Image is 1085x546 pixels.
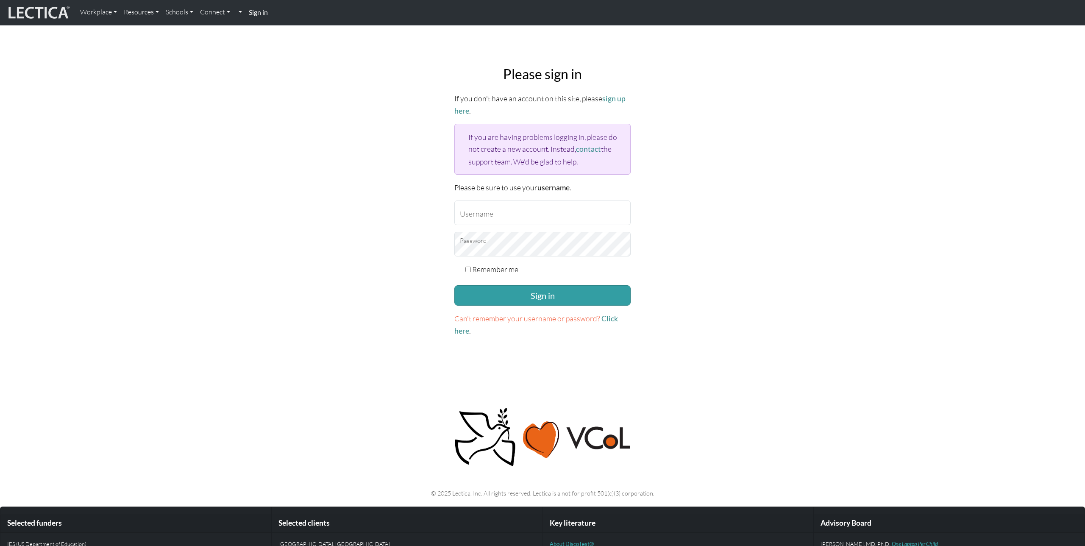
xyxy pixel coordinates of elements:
img: Peace, love, VCoL [452,407,633,468]
div: Key literature [543,514,814,533]
span: Can't remember your username or password? [454,314,600,323]
a: Schools [162,3,197,21]
div: Advisory Board [814,514,1085,533]
strong: username [537,183,570,192]
strong: Sign in [249,8,268,16]
img: lecticalive [6,5,70,21]
input: Username [454,201,631,225]
div: Selected funders [0,514,271,533]
a: Resources [120,3,162,21]
p: . [454,312,631,337]
p: Please be sure to use your . [454,181,631,194]
a: Sign in [245,3,271,22]
a: contact [576,145,601,153]
div: Selected clients [272,514,542,533]
p: © 2025 Lectica, Inc. All rights reserved. Lectica is a not for profit 501(c)(3) corporation. [268,488,817,498]
h2: Please sign in [454,66,631,82]
label: Remember me [472,263,518,275]
div: If you are having problems logging in, please do not create a new account. Instead, the support t... [454,124,631,174]
button: Sign in [454,285,631,306]
p: If you don't have an account on this site, please . [454,92,631,117]
a: Workplace [77,3,120,21]
a: Connect [197,3,234,21]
